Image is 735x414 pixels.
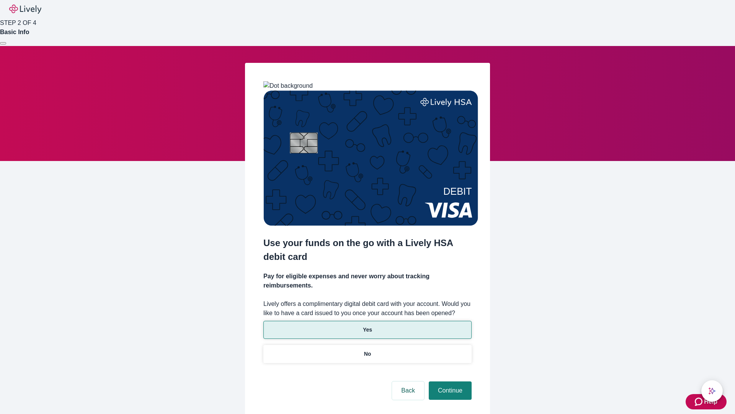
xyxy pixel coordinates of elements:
[263,90,478,226] img: Debit card
[263,236,472,264] h2: Use your funds on the go with a Lively HSA debit card
[704,397,717,406] span: Help
[363,326,372,334] p: Yes
[263,272,472,290] h4: Pay for eligible expenses and never worry about tracking reimbursements.
[263,321,472,339] button: Yes
[392,381,424,400] button: Back
[263,345,472,363] button: No
[9,5,41,14] img: Lively
[263,81,313,90] img: Dot background
[263,299,472,318] label: Lively offers a complimentary digital debit card with your account. Would you like to have a card...
[708,387,716,395] svg: Lively AI Assistant
[429,381,472,400] button: Continue
[686,394,727,409] button: Zendesk support iconHelp
[701,380,723,402] button: chat
[695,397,704,406] svg: Zendesk support icon
[364,350,371,358] p: No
